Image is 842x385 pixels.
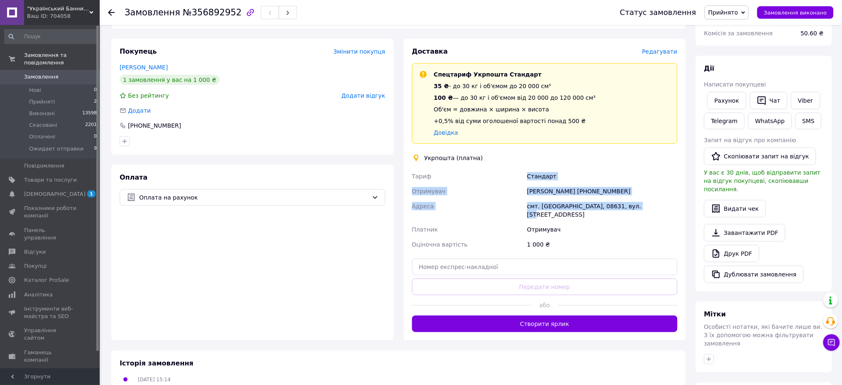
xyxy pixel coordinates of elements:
a: Друк PDF [704,245,759,262]
span: 1 [87,190,96,197]
span: Повідомлення [24,162,64,170]
div: Ваш ID: 704058 [27,12,100,20]
span: Покупці [24,262,47,270]
span: Тариф [412,173,432,180]
span: Панель управління [24,227,77,242]
span: [DATE] 15:14 [138,377,171,383]
button: Видати чек [704,200,766,217]
span: Товари та послуги [24,176,77,184]
span: Запит на відгук про компанію [704,137,796,143]
span: Показники роботи компанії [24,205,77,220]
span: Оціночна вартість [412,241,468,248]
span: Редагувати [642,48,678,55]
div: [PERSON_NAME] [PHONE_NUMBER] [525,184,679,199]
button: Дублювати замовлення [704,266,804,283]
span: №356892952 [183,7,242,17]
button: Замовлення виконано [757,6,834,19]
span: Оплата на рахунок [139,193,368,202]
span: Управління сайтом [24,327,77,342]
span: Замовлення виконано [764,10,827,16]
span: 2201 [85,121,97,129]
input: Пошук [4,29,98,44]
span: Адреса [412,203,434,210]
span: "Український Банний Маркет" [27,5,89,12]
div: — до 30 кг і об'ємом від 20 000 до 120 000 см³ [434,94,596,102]
span: Оплата [120,173,147,181]
span: 50.60 ₴ [801,30,824,37]
button: Чат з покупцем [823,334,840,351]
button: Скопіювати запит на відгук [704,148,816,165]
a: WhatsApp [748,113,792,129]
div: Статус замовлення [620,8,697,17]
a: Telegram [704,113,745,129]
a: [PERSON_NAME] [120,64,168,71]
span: Доставка [412,47,448,55]
span: Мітки [704,310,726,318]
div: 1 000 ₴ [525,237,679,252]
span: Прийнято [708,9,738,16]
div: Об'єм = довжина × ширина × висота [434,105,596,114]
button: Створити ярлик [412,316,678,332]
span: 0 [94,133,97,141]
span: Ожидает отправки [29,145,83,153]
span: Комісія за замовлення [704,30,773,37]
a: Viber [791,92,820,109]
span: Аналітика [24,291,53,299]
span: Скасовані [29,121,57,129]
div: Отримувач [525,222,679,237]
span: [DEMOGRAPHIC_DATA] [24,190,86,198]
span: Особисті нотатки, які бачите лише ви. З їх допомогою можна фільтрувати замовлення [704,323,822,347]
span: Відгуки [24,248,46,256]
span: Замовлення [24,73,59,81]
span: Покупець [120,47,157,55]
div: Повернутися назад [108,8,115,17]
span: Додати відгук [341,92,385,99]
a: Завантажити PDF [704,224,786,242]
span: 13598 [82,110,97,117]
div: [PHONE_NUMBER] [127,121,182,130]
span: Нові [29,86,41,94]
span: Каталог ProSale [24,276,69,284]
span: Платник [412,226,438,233]
input: Номер експрес-накладної [412,259,678,275]
div: 1 замовлення у вас на 1 000 ₴ [120,75,220,85]
span: Дії [704,64,714,72]
span: У вас є 30 днів, щоб відправити запит на відгук покупцеві, скопіювавши посилання. [704,169,821,192]
span: Гаманець компанії [24,349,77,364]
span: Замовлення та повідомлення [24,52,100,67]
div: Укрпошта (платна) [422,154,485,162]
span: Історія замовлення [120,359,194,367]
span: Прийняті [29,98,55,106]
span: Змінити покупця [334,48,385,55]
a: Довідка [434,129,458,136]
span: Інструменти веб-майстра та SEO [24,305,77,320]
span: Додати [128,107,151,114]
button: Рахунок [707,92,746,109]
span: Написати покупцеві [704,81,766,88]
span: 100 ₴ [434,94,453,101]
span: Спецтариф Укрпошта Стандарт [434,71,542,78]
span: 9 [94,145,97,153]
div: +0,5% від суми оголошеної вартості понад 500 ₴ [434,117,596,125]
span: Без рейтингу [128,92,169,99]
span: або [531,301,558,309]
button: SMS [795,113,822,129]
span: Замовлення [125,7,180,17]
span: Оплачені [29,133,55,141]
div: - до 30 кг і об'ємом до 20 000 см³ [434,82,596,90]
span: 0 [94,86,97,94]
span: Отримувач [412,188,446,195]
span: 2 [94,98,97,106]
span: Виконані [29,110,55,117]
div: смт. [GEOGRAPHIC_DATA], 08631, вул. [STREET_ADDRESS] [525,199,679,222]
button: Чат [750,92,788,109]
span: 35 ₴ [434,83,449,89]
div: Стандарт [525,169,679,184]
